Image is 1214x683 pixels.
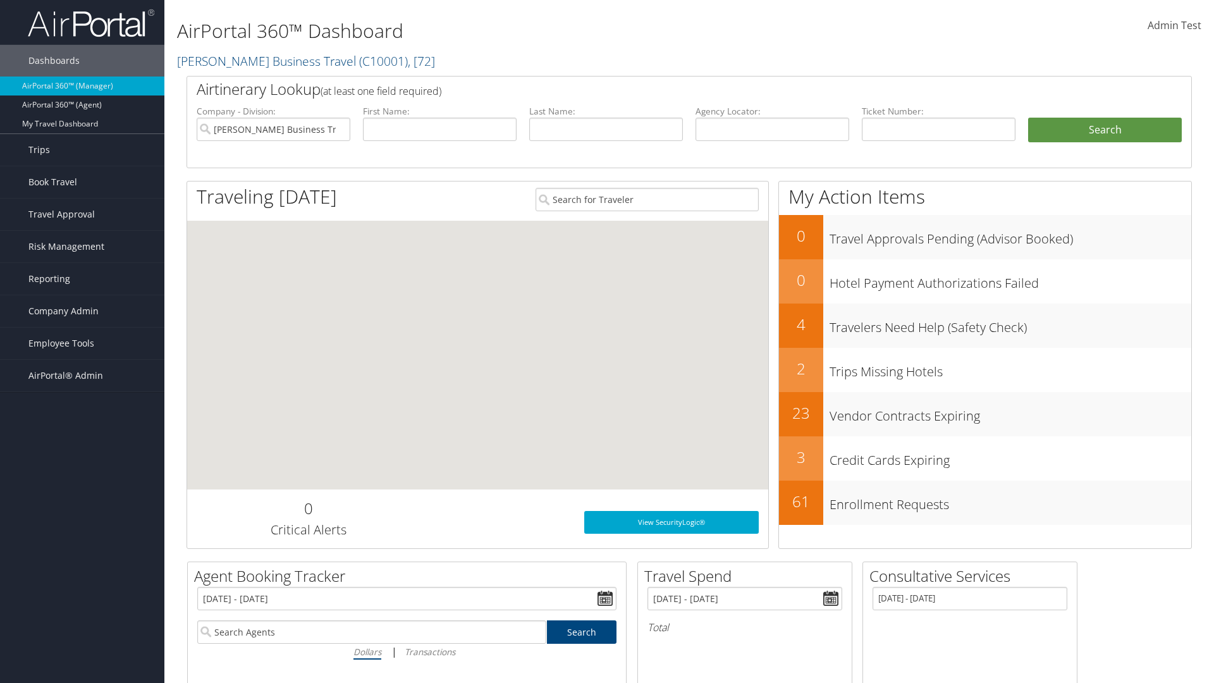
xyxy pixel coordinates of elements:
h3: Hotel Payment Authorizations Failed [830,268,1191,292]
a: 0Travel Approvals Pending (Advisor Booked) [779,215,1191,259]
label: Ticket Number: [862,105,1015,118]
h2: 4 [779,314,823,335]
h1: Traveling [DATE] [197,183,337,210]
h2: 0 [779,269,823,291]
h2: Agent Booking Tracker [194,565,626,587]
span: Reporting [28,263,70,295]
span: , [ 72 ] [408,52,435,70]
span: Travel Approval [28,199,95,230]
input: Search Agents [197,620,546,644]
span: Trips [28,134,50,166]
h2: 0 [779,225,823,247]
h2: 2 [779,358,823,379]
span: (at least one field required) [321,84,441,98]
label: Company - Division: [197,105,350,118]
img: airportal-logo.png [28,8,154,38]
h2: Airtinerary Lookup [197,78,1098,100]
span: AirPortal® Admin [28,360,103,391]
h3: Critical Alerts [197,521,420,539]
a: 4Travelers Need Help (Safety Check) [779,304,1191,348]
i: Dollars [353,646,381,658]
span: Risk Management [28,231,104,262]
span: ( C10001 ) [359,52,408,70]
label: Last Name: [529,105,683,118]
a: Admin Test [1148,6,1201,46]
h1: My Action Items [779,183,1191,210]
h3: Vendor Contracts Expiring [830,401,1191,425]
h2: 61 [779,491,823,512]
span: Admin Test [1148,18,1201,32]
h3: Enrollment Requests [830,489,1191,514]
h2: 3 [779,446,823,468]
span: Dashboards [28,45,80,77]
h3: Travelers Need Help (Safety Check) [830,312,1191,336]
a: 61Enrollment Requests [779,481,1191,525]
i: Transactions [405,646,455,658]
h2: 23 [779,402,823,424]
label: First Name: [363,105,517,118]
h3: Travel Approvals Pending (Advisor Booked) [830,224,1191,248]
a: 0Hotel Payment Authorizations Failed [779,259,1191,304]
h2: Travel Spend [644,565,852,587]
a: 23Vendor Contracts Expiring [779,392,1191,436]
h3: Trips Missing Hotels [830,357,1191,381]
span: Employee Tools [28,328,94,359]
a: 2Trips Missing Hotels [779,348,1191,392]
input: Search for Traveler [536,188,759,211]
a: Search [547,620,617,644]
h6: Total [647,620,842,634]
h2: 0 [197,498,420,519]
a: 3Credit Cards Expiring [779,436,1191,481]
h2: Consultative Services [869,565,1077,587]
div: | [197,644,616,660]
a: [PERSON_NAME] Business Travel [177,52,435,70]
label: Agency Locator: [696,105,849,118]
button: Search [1028,118,1182,143]
h1: AirPortal 360™ Dashboard [177,18,860,44]
a: View SecurityLogic® [584,511,759,534]
h3: Credit Cards Expiring [830,445,1191,469]
span: Book Travel [28,166,77,198]
span: Company Admin [28,295,99,327]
